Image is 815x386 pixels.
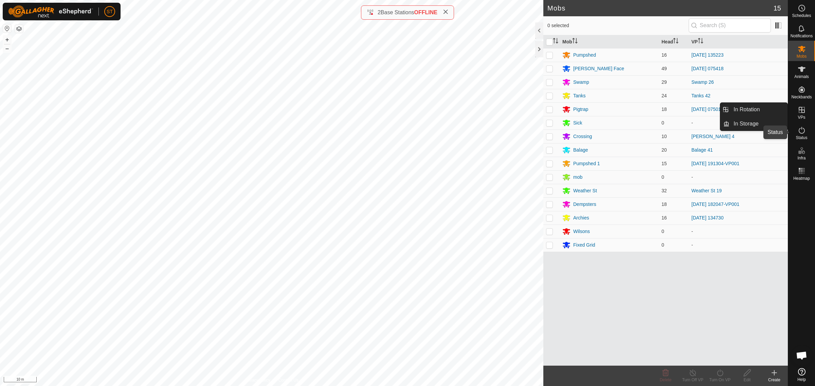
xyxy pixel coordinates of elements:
a: Contact Us [278,377,298,383]
div: Edit [733,377,761,383]
span: 18 [662,107,667,112]
p-sorticon: Activate to sort [673,39,678,44]
span: Infra [797,156,805,160]
a: In Rotation [729,103,787,116]
a: Tanks 42 [691,93,710,98]
span: 0 selected [547,22,689,29]
a: [DATE] 134730 [691,215,724,220]
div: Create [761,377,788,383]
span: OFFLINE [414,9,437,15]
h2: Mobs [547,4,774,12]
span: Status [796,136,807,140]
span: 0 [662,242,664,248]
span: Help [797,378,806,382]
span: Heatmap [793,176,810,180]
div: mob [573,174,582,181]
li: In Rotation [720,103,787,116]
span: 20 [662,147,667,153]
span: Animals [794,75,809,79]
div: Swamp [573,79,589,86]
span: 24 [662,93,667,98]
span: 2 [378,9,381,15]
span: 0 [662,174,664,180]
p-sorticon: Activate to sort [698,39,703,44]
button: Reset Map [3,24,11,33]
td: - [689,170,788,184]
div: Crossing [573,133,592,140]
span: In Rotation [733,105,760,114]
button: – [3,44,11,53]
span: 15 [662,161,667,166]
td: - [689,238,788,252]
td: - [689,225,788,238]
span: Base Stations [381,9,414,15]
div: Pumpshed 1 [573,160,600,167]
a: In Storage [729,117,787,131]
span: 15 [774,3,781,13]
div: Dempsters [573,201,596,208]
div: Pumpshed [573,52,596,59]
p-sorticon: Activate to sort [572,39,578,44]
a: Swamp 26 [691,79,714,85]
a: [DATE] 182047-VP001 [691,201,739,207]
div: [PERSON_NAME] Face [573,65,624,72]
th: VP [689,35,788,49]
div: Pigtrap [573,106,588,113]
span: 32 [662,188,667,193]
input: Search (S) [689,18,771,33]
span: ST [107,8,113,15]
span: Notifications [791,34,813,38]
th: Mob [560,35,659,49]
span: In Storage [733,120,759,128]
div: Fixed Grid [573,242,595,249]
div: Sick [573,119,582,127]
div: Wilsons [573,228,590,235]
span: 16 [662,52,667,58]
div: Balage [573,147,588,154]
button: Map Layers [15,25,23,33]
a: [PERSON_NAME] 4 [691,134,735,139]
span: 18 [662,201,667,207]
span: 16 [662,215,667,220]
li: In Storage [720,117,787,131]
a: Weather St 19 [691,188,722,193]
a: Privacy Policy [245,377,270,383]
span: 0 [662,120,664,126]
img: Gallagher Logo [8,5,93,18]
a: Help [788,365,815,384]
span: Schedules [792,14,811,18]
div: Open chat [792,345,812,366]
span: 49 [662,66,667,71]
span: 10 [662,134,667,139]
div: Turn Off VP [679,377,706,383]
a: [DATE] 135223 [691,52,724,58]
a: [DATE] 075418 [691,66,724,71]
span: 0 [662,229,664,234]
div: Turn On VP [706,377,733,383]
div: Archies [573,214,589,221]
th: Head [659,35,689,49]
td: - [689,116,788,130]
a: [DATE] 075017 [691,107,724,112]
span: Neckbands [791,95,812,99]
a: Balage 41 [691,147,713,153]
span: Mobs [797,54,807,58]
button: + [3,36,11,44]
a: [DATE] 191304-VP001 [691,161,739,166]
div: Tanks [573,92,586,99]
span: Delete [660,378,672,382]
p-sorticon: Activate to sort [553,39,558,44]
span: 29 [662,79,667,85]
div: Weather St [573,187,597,194]
span: VPs [798,115,805,119]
